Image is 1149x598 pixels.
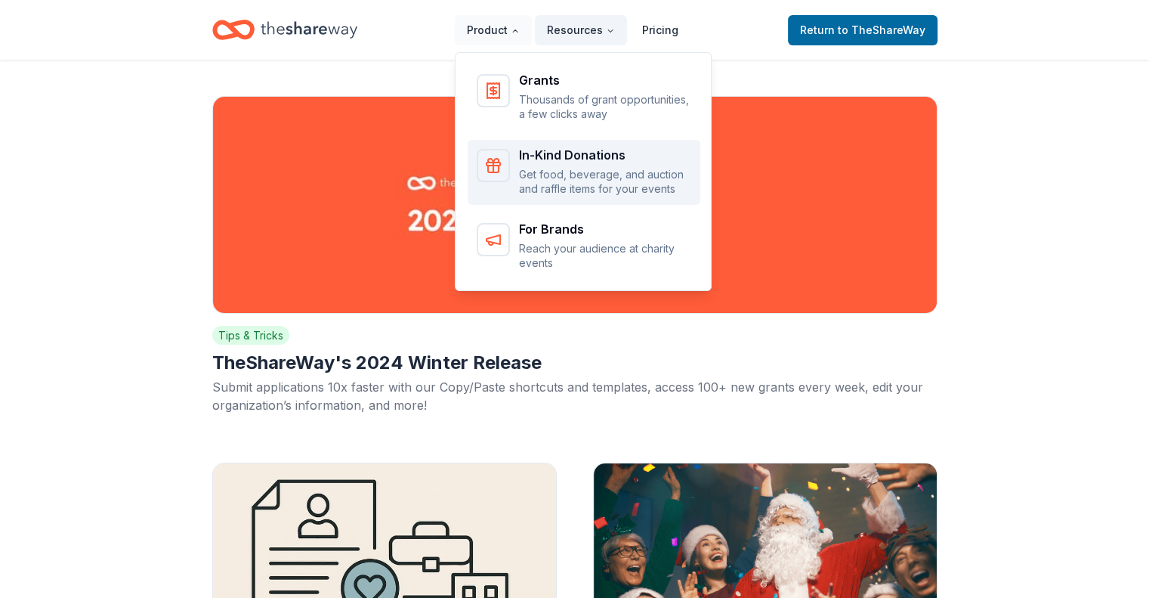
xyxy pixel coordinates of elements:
img: Cover photo for blog post [212,96,937,314]
div: For Brands [519,223,691,235]
div: In-Kind Donations [519,149,691,161]
div: Product [456,53,712,292]
span: Return [800,21,925,39]
span: to TheShareWay [838,23,925,36]
a: GrantsThousands of grant opportunities, a few clicks away [468,65,700,131]
a: Home [212,12,357,48]
nav: Main [455,12,690,48]
a: For BrandsReach your audience at charity events [468,214,700,280]
button: Resources [535,15,627,45]
h2: TheShareWay's 2024 Winter Release [212,351,937,375]
a: Returnto TheShareWay [788,15,937,45]
button: Product [455,15,532,45]
p: Thousands of grant opportunities, a few clicks away [519,92,691,122]
div: Grants [519,74,691,86]
a: In-Kind DonationsGet food, beverage, and auction and raffle items for your events [468,140,700,206]
p: Reach your audience at charity events [519,241,691,271]
p: Get food, beverage, and auction and raffle items for your events [519,167,691,197]
span: Tips & Tricks [212,326,289,345]
a: Pricing [630,15,690,45]
div: Submit applications 10x faster with our Copy/Paste shortcuts and templates, access 100+ new grant... [212,378,937,414]
a: Cover photo for blog postTips & TricksTheShareWay's 2024 Winter ReleaseSubmit applications 10x fa... [200,84,950,438]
